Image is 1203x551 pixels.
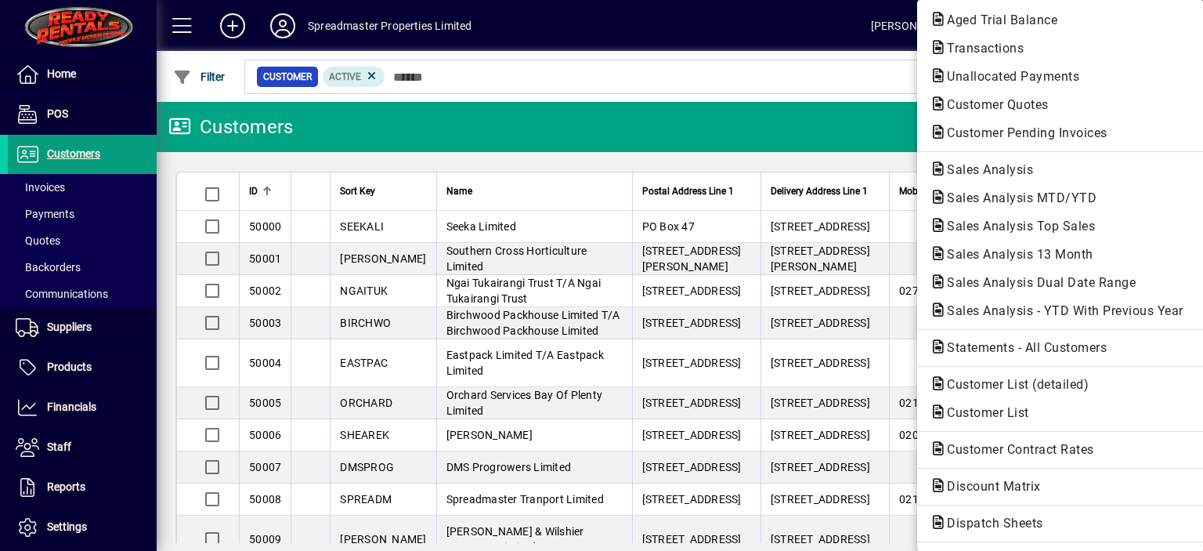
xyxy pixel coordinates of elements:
[930,247,1101,262] span: Sales Analysis 13 Month
[930,125,1115,140] span: Customer Pending Invoices
[930,69,1087,84] span: Unallocated Payments
[930,275,1143,290] span: Sales Analysis Dual Date Range
[930,219,1103,234] span: Sales Analysis Top Sales
[930,190,1104,205] span: Sales Analysis MTD/YTD
[930,41,1031,56] span: Transactions
[930,516,1051,531] span: Dispatch Sheets
[930,13,1065,27] span: Aged Trial Balance
[930,442,1102,457] span: Customer Contract Rates
[930,162,1041,177] span: Sales Analysis
[930,479,1049,494] span: Discount Matrix
[930,340,1114,355] span: Statements - All Customers
[930,97,1057,112] span: Customer Quotes
[930,377,1096,392] span: Customer List (detailed)
[930,303,1191,318] span: Sales Analysis - YTD With Previous Year
[930,405,1037,420] span: Customer List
